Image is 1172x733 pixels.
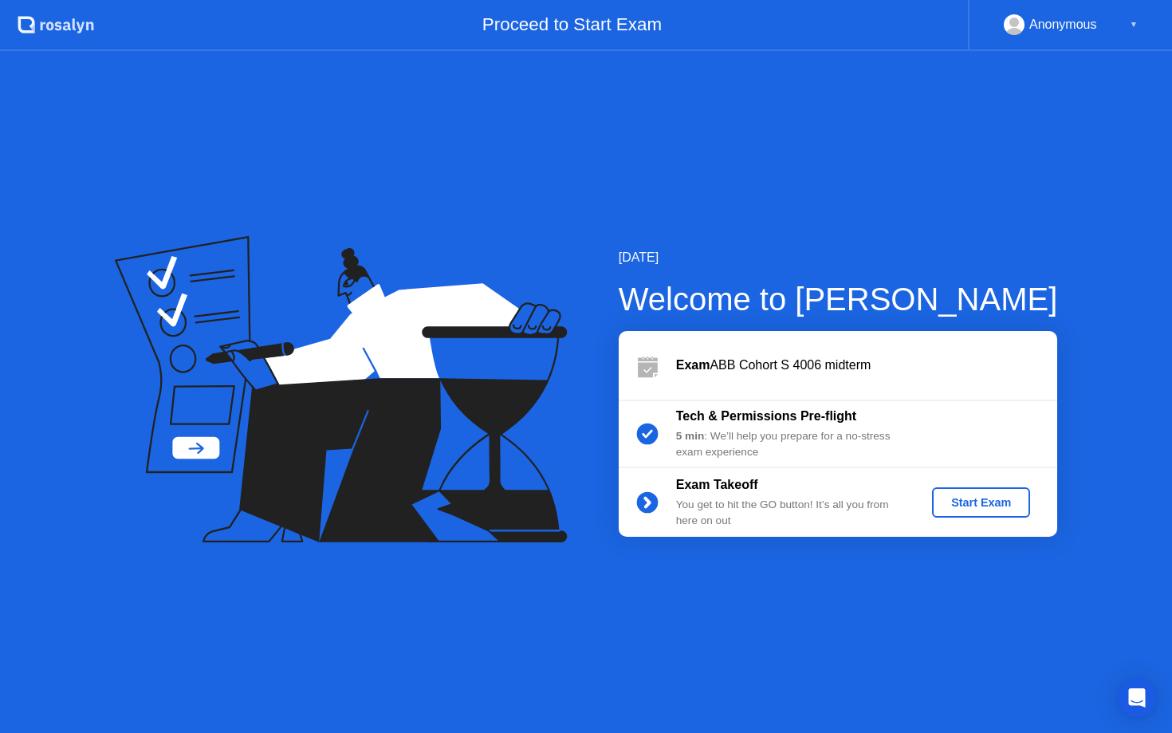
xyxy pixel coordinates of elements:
[676,478,758,491] b: Exam Takeoff
[938,496,1024,509] div: Start Exam
[932,487,1030,518] button: Start Exam
[676,428,906,461] div: : We’ll help you prepare for a no-stress exam experience
[1130,14,1138,35] div: ▼
[676,409,856,423] b: Tech & Permissions Pre-flight
[1029,14,1097,35] div: Anonymous
[619,248,1058,267] div: [DATE]
[676,497,906,530] div: You get to hit the GO button! It’s all you from here on out
[676,356,1057,375] div: ABB Cohort S 4006 midterm
[1118,679,1156,717] div: Open Intercom Messenger
[619,275,1058,323] div: Welcome to [PERSON_NAME]
[676,358,710,372] b: Exam
[676,430,705,442] b: 5 min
